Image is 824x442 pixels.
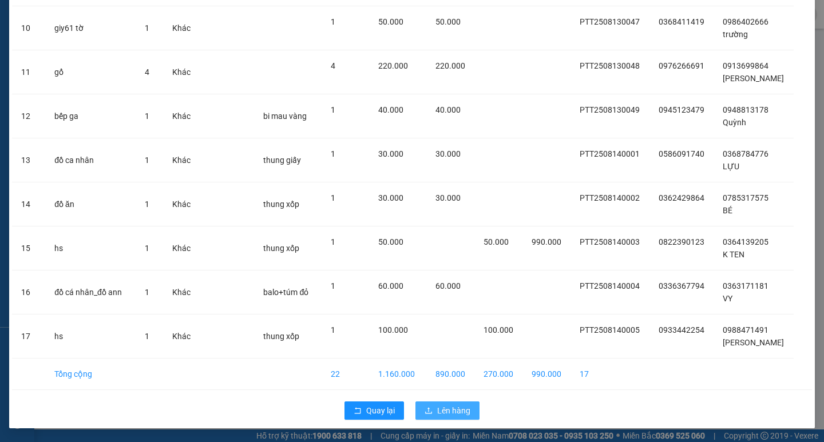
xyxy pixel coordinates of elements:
span: 4 [331,61,335,70]
span: Quay lại [366,404,395,417]
td: giy61 tờ [45,6,136,50]
span: PTT2508130048 [580,61,640,70]
span: 0363171181 [723,281,768,290]
span: [PERSON_NAME] [723,74,784,83]
span: PTT2508140004 [580,281,640,290]
span: PTT2508130047 [580,17,640,26]
span: 0368784776 [723,149,768,158]
td: đồ ăn [45,182,136,226]
td: đồ cá nhân_đồ ann [45,270,136,314]
span: K TEN [723,250,744,259]
span: 100.000 [484,325,513,335]
td: hs [45,314,136,359]
span: PTT2508140005 [580,325,640,335]
td: Khác [163,138,200,182]
span: 50.000 [484,237,509,246]
button: uploadLên hàng [415,401,480,420]
td: 11 [12,50,45,94]
td: 13 [12,138,45,182]
span: trường [723,30,748,39]
span: Quỳnh [723,118,746,127]
div: Nhận: VP [GEOGRAPHIC_DATA] [100,67,205,91]
td: bếp ga [45,94,136,138]
td: Khác [163,226,200,270]
span: 0362429864 [659,193,704,202]
span: 0945123479 [659,105,704,114]
span: 990.000 [532,237,561,246]
span: 1 [331,325,335,335]
span: thung xốp [263,332,299,341]
span: 0933442254 [659,325,704,335]
text: PTT2508140006 [65,48,150,61]
span: 40.000 [435,105,461,114]
span: PTT2508140001 [580,149,640,158]
span: 1 [331,149,335,158]
span: 0948813178 [723,105,768,114]
td: Khác [163,94,200,138]
span: 220.000 [378,61,408,70]
button: rollbackQuay lại [344,401,404,420]
td: 14 [12,182,45,226]
span: 60.000 [435,281,461,290]
span: 1 [331,105,335,114]
td: 17 [571,359,649,390]
span: bi mau vàng [263,112,307,121]
span: 30.000 [378,193,403,202]
td: hs [45,226,136,270]
span: BÉ [723,206,732,215]
span: thung giấy [263,156,301,165]
span: 220.000 [435,61,465,70]
td: Khác [163,50,200,94]
td: 12 [12,94,45,138]
td: 10 [12,6,45,50]
td: 17 [12,314,45,359]
span: 60.000 [378,281,403,290]
span: 0913699864 [723,61,768,70]
span: 1 [145,112,149,121]
td: Khác [163,270,200,314]
td: 15 [12,226,45,270]
span: 1 [145,332,149,341]
td: 270.000 [474,359,522,390]
td: 990.000 [522,359,571,390]
td: 16 [12,270,45,314]
span: 0822390123 [659,237,704,246]
span: 0988471491 [723,325,768,335]
span: 50.000 [378,17,403,26]
span: 30.000 [435,193,461,202]
span: 0336367794 [659,281,704,290]
td: 890.000 [426,359,474,390]
span: 4 [145,67,149,77]
span: PTT2508140002 [580,193,640,202]
td: Khác [163,6,200,50]
span: 1 [331,281,335,290]
span: 1 [331,237,335,246]
span: 1 [145,288,149,297]
span: 0586091740 [659,149,704,158]
td: 1.160.000 [369,359,426,390]
div: Gửi: VP [PERSON_NAME] [9,67,94,91]
span: PTT2508140003 [580,237,640,246]
span: 40.000 [378,105,403,114]
span: 0986402666 [723,17,768,26]
span: [PERSON_NAME] [723,338,784,347]
span: 1 [331,193,335,202]
td: 22 [322,359,369,390]
td: Tổng cộng [45,359,136,390]
span: 1 [331,17,335,26]
span: 0785317575 [723,193,768,202]
span: 1 [145,23,149,33]
span: 50.000 [435,17,461,26]
span: 100.000 [378,325,408,335]
span: PTT2508130049 [580,105,640,114]
td: đồ ca nhân [45,138,136,182]
span: 1 [145,156,149,165]
span: 1 [145,244,149,253]
span: 50.000 [378,237,403,246]
span: upload [425,407,433,416]
span: thung xốp [263,244,299,253]
td: gổ [45,50,136,94]
span: balo+túm đỏ [263,288,308,297]
span: 1 [145,200,149,209]
span: 0368411419 [659,17,704,26]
